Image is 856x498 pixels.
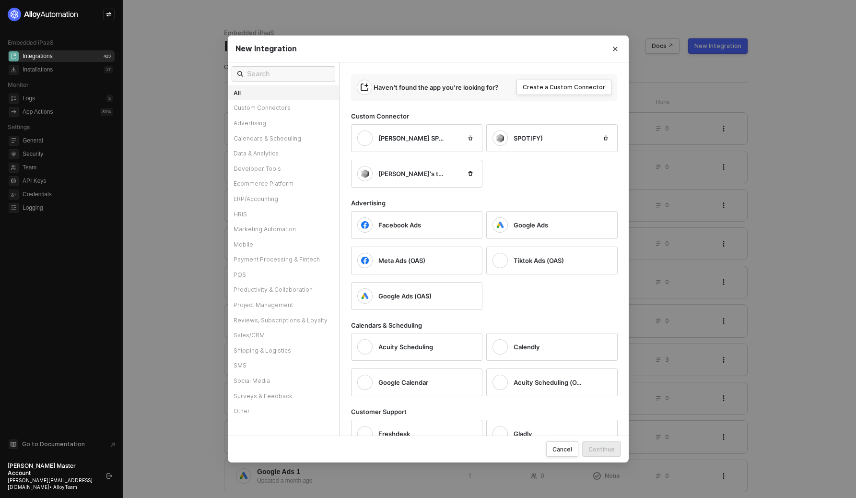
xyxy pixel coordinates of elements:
[228,328,339,343] div: Sales/CRM
[378,256,425,265] span: Meta Ads (OAS)
[514,429,532,438] span: Gladly
[468,171,473,177] span: icon-trash
[582,441,621,457] button: Continue
[228,146,339,161] div: Data & Analytics
[228,373,339,389] div: Social Media
[228,389,339,404] div: Surveys & Feedback
[351,408,629,416] div: Customer Support
[228,403,339,419] div: Other
[351,321,629,330] div: Calendars & Scheduling
[496,379,504,386] img: icon
[235,44,621,54] div: New Integration
[228,116,339,131] div: Advertising
[228,237,339,252] div: Mobile
[228,85,339,101] div: All
[361,343,369,351] img: icon
[237,70,243,78] span: icon-search
[514,256,564,265] span: Tiktok Ads (OAS)
[228,358,339,373] div: SMS
[228,100,339,116] div: Custom Connectors
[228,191,339,207] div: ERP/Accounting
[552,445,572,453] div: Cancel
[602,36,629,62] button: Close
[228,161,339,177] div: Developer Tools
[516,80,611,95] button: Create a Custom Connector
[514,343,540,351] span: Calendly
[378,429,410,438] span: Freshdesk
[361,430,369,438] img: icon
[378,378,428,387] span: Google Calendar
[247,69,329,79] input: Search
[378,134,446,142] span: [PERSON_NAME] SPOTIFY
[228,313,339,328] div: Reviews, Subscriptions & Loyalty
[514,134,543,142] span: SPOTIFY)
[514,221,548,229] span: Google Ads
[228,267,339,283] div: POS
[514,378,582,387] span: Acuity Scheduling (OAS)
[496,221,504,229] img: icon
[228,131,339,146] div: Calendars & Scheduling
[468,135,473,141] span: icon-trash
[546,441,578,457] button: Cancel
[374,83,498,92] div: Haven't found the app you're looking for?
[496,257,504,264] img: icon
[228,207,339,222] div: HRIS
[361,83,368,91] span: icon-integration
[378,169,446,178] span: [PERSON_NAME]'s test integration
[228,222,339,237] div: Marketing Automation
[496,343,504,351] img: icon
[378,221,421,229] span: Facebook Ads
[361,135,369,142] img: icon
[361,221,369,229] img: icon
[351,112,629,120] div: Custom Connector
[228,252,339,267] div: Payment Processing & Fintech
[361,257,369,264] img: icon
[361,169,369,178] img: icon
[351,199,629,207] div: Advertising
[228,282,339,297] div: Productivity & Collaboration
[523,83,605,91] div: Create a Custom Connector
[496,134,504,142] img: icon
[361,292,369,300] img: icon
[378,343,433,351] span: Acuity Scheduling
[378,292,432,300] span: Google Ads (OAS)
[228,297,339,313] div: Project Management
[228,343,339,358] div: Shipping & Logistics
[496,430,504,438] img: icon
[228,176,339,191] div: Ecommerce Platform
[361,379,369,386] img: icon
[603,135,609,141] span: icon-trash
